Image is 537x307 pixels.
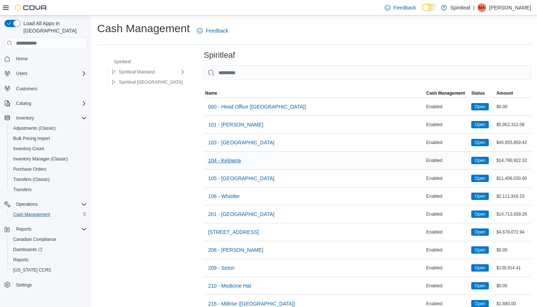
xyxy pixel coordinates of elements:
[20,20,87,34] span: Load All Apps in [GEOGRAPHIC_DATA]
[475,265,485,271] span: Open
[13,280,87,289] span: Settings
[108,78,186,87] button: Spiritleaf [GEOGRAPHIC_DATA]
[495,281,531,290] div: $0.00
[425,228,470,236] div: Enabled
[10,124,58,133] a: Adjustments (Classic)
[475,300,485,307] span: Open
[13,114,87,122] span: Inventory
[119,79,183,85] span: Spiritleaf [GEOGRAPHIC_DATA]
[475,211,485,217] span: Open
[13,166,46,172] span: Purchase Orders
[208,246,263,254] span: 206 - [PERSON_NAME]
[10,245,87,254] span: Dashboards
[477,3,486,12] div: Michael A
[10,134,87,143] span: Bulk Pricing Import
[495,102,531,111] div: $0.00
[475,139,485,146] span: Open
[208,282,251,289] span: 210 - Medicine Hat
[471,175,488,182] span: Open
[7,185,90,195] button: Transfers
[479,3,485,12] span: MA
[16,56,28,62] span: Home
[475,193,485,200] span: Open
[10,255,87,264] span: Reports
[475,175,485,182] span: Open
[208,264,235,272] span: 209 - Seton
[425,281,470,290] div: Enabled
[16,86,37,92] span: Customers
[471,139,488,146] span: Open
[208,211,275,218] span: 201 - [GEOGRAPHIC_DATA]
[471,211,488,218] span: Open
[13,69,87,78] span: Users
[495,264,531,272] div: $139,914.41
[13,247,42,253] span: Dashboards
[16,201,38,207] span: Operations
[7,255,90,265] button: Reports
[425,246,470,254] div: Enabled
[10,266,87,274] span: Washington CCRS
[7,164,90,174] button: Purchase Orders
[10,235,87,244] span: Canadian Compliance
[426,90,465,96] span: Cash Management
[10,144,47,153] a: Inventory Count
[205,189,243,204] button: 106 - Whistler
[13,54,87,63] span: Home
[208,157,241,164] span: 104 - Kelowna
[425,138,470,147] div: Enabled
[1,199,90,209] button: Operations
[471,264,488,272] span: Open
[1,83,90,94] button: Customers
[119,69,155,75] span: Spiritleaf Mainland
[475,103,485,110] span: Open
[10,175,87,184] span: Transfers (Classic)
[471,282,488,289] span: Open
[13,84,40,93] a: Customers
[10,210,53,219] a: Cash Management
[208,175,275,182] span: 105 - [GEOGRAPHIC_DATA]
[208,193,240,200] span: 106 - Whistler
[10,266,54,274] a: [US_STATE] CCRS
[97,21,190,36] h1: Cash Management
[475,157,485,164] span: Open
[425,174,470,183] div: Enabled
[7,174,90,185] button: Transfers (Classic)
[206,27,228,34] span: Feedback
[205,207,278,221] button: 201 - [GEOGRAPHIC_DATA]
[205,117,266,132] button: 101 - [PERSON_NAME]
[10,235,59,244] a: Canadian Compliance
[13,212,50,217] span: Cash Management
[10,185,87,194] span: Transfers
[475,247,485,253] span: Open
[425,192,470,201] div: Enabled
[16,71,27,76] span: Users
[10,175,53,184] a: Transfers (Classic)
[7,265,90,275] button: [US_STATE] CCRS
[475,283,485,289] span: Open
[13,69,30,78] button: Users
[16,115,34,121] span: Inventory
[205,278,254,293] button: 210 - Medicine Hat
[205,243,266,257] button: 206 - [PERSON_NAME]
[496,90,513,96] span: Amount
[475,229,485,235] span: Open
[471,228,488,236] span: Open
[13,84,87,93] span: Customers
[13,99,87,108] span: Catalog
[13,99,34,108] button: Catalog
[108,68,158,76] button: Spiritleaf Mainland
[10,165,87,174] span: Purchase Orders
[16,226,31,232] span: Reports
[495,246,531,254] div: $0.00
[7,133,90,144] button: Bulk Pricing Import
[495,138,531,147] div: $45,855,859.42
[10,210,87,219] span: Cash Management
[13,236,56,242] span: Canadian Compliance
[425,120,470,129] div: Enabled
[471,193,488,200] span: Open
[495,174,531,183] div: $11,406,030.90
[7,144,90,154] button: Inventory Count
[495,210,531,219] div: $14,713,939.26
[13,200,87,209] span: Operations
